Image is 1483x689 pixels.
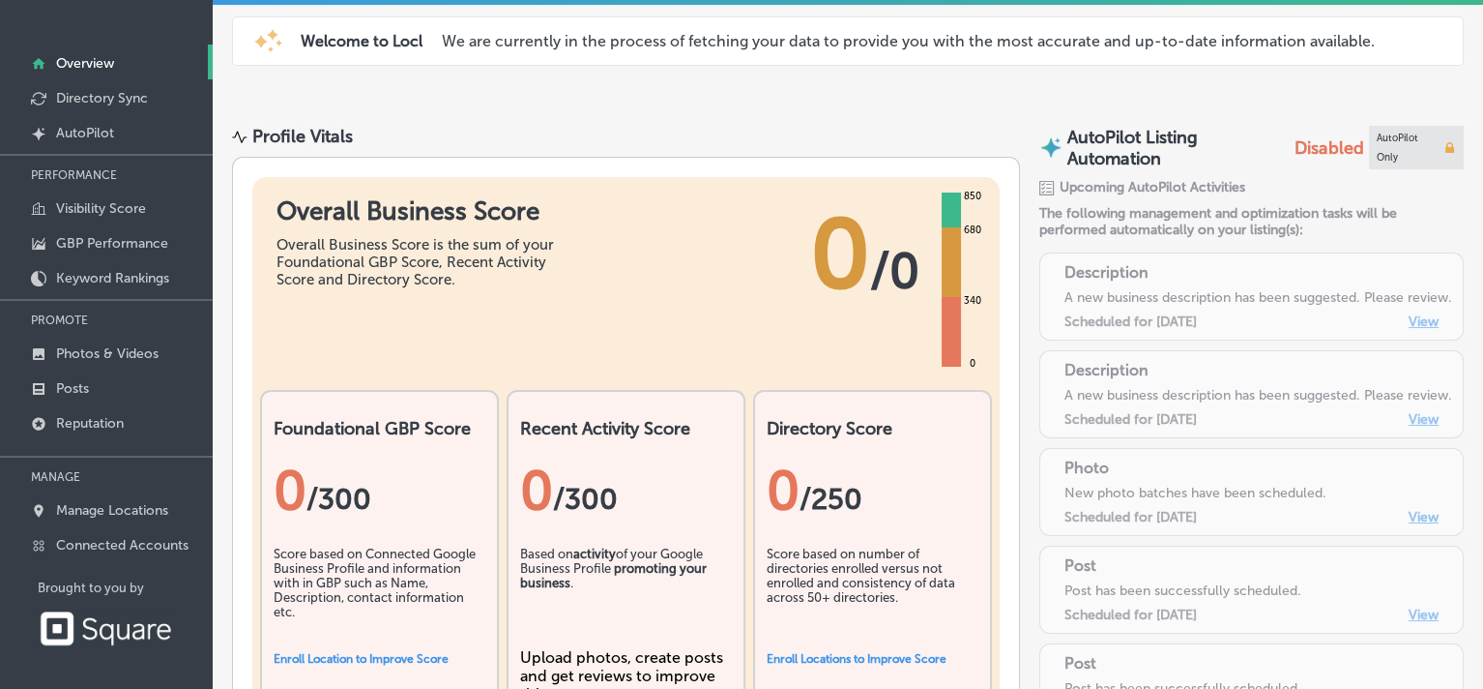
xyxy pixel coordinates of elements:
div: Based on of your Google Business Profile . [520,547,732,644]
p: We are currently in the process of fetching your data to provide you with the most accurate and u... [442,32,1375,50]
b: promoting your business [520,561,707,590]
p: Visibility Score [56,200,146,217]
p: Posts [56,380,89,397]
span: /250 [800,482,862,517]
p: Directory Sync [56,90,148,106]
div: 0 [274,459,485,523]
div: 850 [960,189,985,204]
p: Manage Locations [56,502,168,519]
a: Enroll Location to Improve Score [274,652,449,666]
span: / 0 [870,242,919,300]
div: Overall Business Score is the sum of your Foundational GBP Score, Recent Activity Score and Direc... [276,236,567,288]
div: Profile Vitals [252,126,353,147]
h2: Foundational GBP Score [274,418,485,439]
div: 340 [960,293,985,309]
b: activity [573,547,616,561]
p: GBP Performance [56,235,168,252]
h2: Directory Score [767,418,978,439]
span: Welcome to Locl [301,32,422,50]
p: Photos & Videos [56,345,159,362]
div: 680 [960,223,985,238]
p: Keyword Rankings [56,270,169,286]
div: 0 [767,459,978,523]
span: /300 [553,482,618,517]
p: Overview [56,55,114,72]
div: Score based on number of directories enrolled versus not enrolled and consistency of data across ... [767,547,978,644]
a: Enroll Locations to Improve Score [767,652,946,666]
p: Brought to you by [38,581,213,595]
div: 0 [520,459,732,523]
span: 0 [810,196,870,313]
p: Reputation [56,415,124,432]
div: 0 [966,356,979,372]
img: autopilot-icon [1039,135,1062,160]
h2: Recent Activity Score [520,418,732,439]
p: AutoPilot Listing Automation [1067,127,1290,169]
span: Disabled [1294,137,1364,159]
p: Connected Accounts [56,537,189,554]
img: Square [38,611,173,646]
h1: Overall Business Score [276,196,567,226]
span: / 300 [306,482,371,517]
p: AutoPilot [56,125,114,141]
div: Score based on Connected Google Business Profile and information with in GBP such as Name, Descri... [274,547,485,644]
